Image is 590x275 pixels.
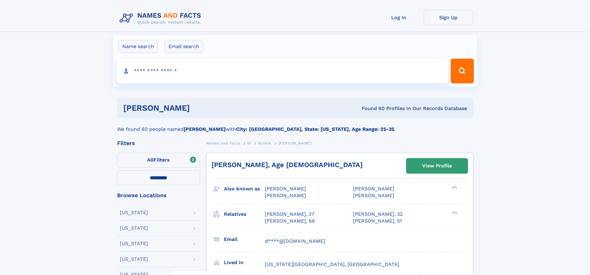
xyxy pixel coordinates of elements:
h3: Relatives [224,209,265,220]
span: [PERSON_NAME] [353,193,394,198]
div: [US_STATE] [120,257,148,262]
a: View Profile [406,158,468,173]
span: [PERSON_NAME] [265,193,306,198]
a: Sign Up [424,10,473,25]
span: [PERSON_NAME] [278,141,312,145]
label: Name search [118,40,158,53]
div: View Profile [422,159,452,173]
a: [PERSON_NAME], 66 [265,218,315,224]
a: [PERSON_NAME], 51 [353,218,402,224]
div: ❯ [450,185,458,189]
input: search input [116,59,448,83]
a: [PERSON_NAME], 27 [265,211,314,218]
div: We found 60 people named with . [117,118,473,133]
a: [PERSON_NAME], Age [DEMOGRAPHIC_DATA] [212,161,363,169]
label: Filters [117,153,200,168]
a: Names and Facts [206,139,240,147]
h1: [PERSON_NAME] [123,104,276,112]
a: Winkie [258,139,271,147]
span: W [247,141,251,145]
a: W [247,139,251,147]
h3: Email [224,234,265,245]
div: [US_STATE] [120,226,148,231]
span: Winkie [258,141,271,145]
h3: Lived in [224,257,265,268]
a: Log In [374,10,424,25]
div: [US_STATE] [120,241,148,246]
label: Email search [164,40,203,53]
div: Filters [117,140,200,146]
b: [PERSON_NAME] [184,126,225,132]
img: Logo Names and Facts [117,10,206,27]
div: ❯ [450,211,458,215]
a: [PERSON_NAME], 32 [353,211,403,218]
div: [US_STATE] [120,210,148,215]
b: City: [GEOGRAPHIC_DATA], State: [US_STATE], Age Range: 25-35 [236,126,394,132]
button: Search Button [451,59,474,83]
h3: Also known as [224,184,265,194]
div: Found 60 Profiles In Our Records Database [276,105,467,112]
span: [PERSON_NAME] [265,186,306,192]
span: [US_STATE][GEOGRAPHIC_DATA], [GEOGRAPHIC_DATA] [265,261,399,267]
span: [PERSON_NAME] [353,186,394,192]
span: All [147,157,154,163]
div: Browse Locations [117,193,200,198]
